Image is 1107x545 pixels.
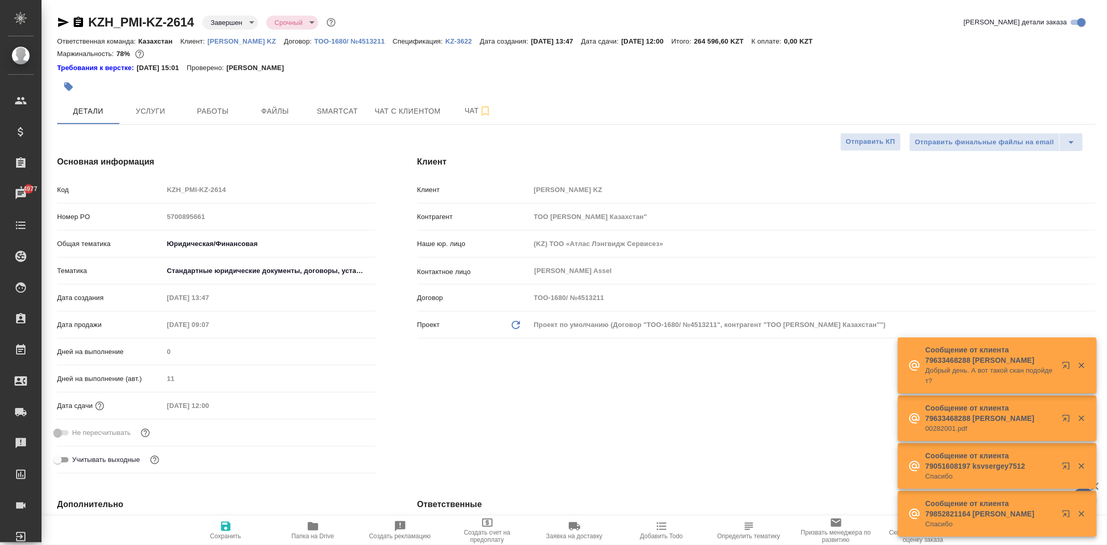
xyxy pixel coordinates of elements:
[717,533,780,540] span: Определить тематику
[453,104,503,117] span: Чат
[57,156,376,168] h4: Основная информация
[530,182,1096,197] input: Пустое поле
[266,16,318,30] div: Завершен
[417,239,530,249] p: Наше юр. лицо
[72,455,140,465] span: Учитывать выходные
[925,403,1055,424] p: Сообщение от клиента 79633468288 [PERSON_NAME]
[792,516,880,545] button: Призвать менеджера по развитию
[163,344,376,359] input: Пустое поле
[417,212,530,222] p: Контрагент
[846,136,895,148] span: Отправить КП
[705,516,792,545] button: Определить тематику
[1071,509,1092,519] button: Закрыть
[886,529,961,543] span: Скопировать ссылку на оценку заказа
[139,426,152,440] button: Включи, если не хочешь, чтобы указанная дата сдачи изменилась после переставления заказа в 'Подтв...
[163,371,376,386] input: Пустое поле
[450,529,525,543] span: Создать счет на предоплату
[292,533,334,540] span: Папка на Drive
[163,262,376,280] div: Стандартные юридические документы, договоры, уставы
[445,37,480,45] p: KZ-3622
[546,533,602,540] span: Заявка на доставку
[57,16,70,29] button: Скопировать ссылку для ЯМессенджера
[799,529,873,543] span: Призвать менеджера по развитию
[57,75,80,98] button: Добавить тэг
[444,516,531,545] button: Создать счет на предоплату
[312,105,362,118] span: Smartcat
[925,451,1055,471] p: Сообщение от клиента 79051608197 ksvsergey7512
[57,239,163,249] p: Общая тематика
[284,37,315,45] p: Договор:
[72,428,131,438] span: Не пересчитывать
[479,105,491,117] svg: Подписаться
[57,293,163,303] p: Дата создания
[751,37,784,45] p: К оплате:
[964,17,1067,28] span: [PERSON_NAME] детали заказа
[909,133,1060,152] button: Отправить финальные файлы на email
[925,471,1055,482] p: Спасибо
[88,15,194,29] a: KZH_PMI-KZ-2614
[1071,461,1092,471] button: Закрыть
[618,516,705,545] button: Добавить Todo
[530,290,1096,305] input: Пустое поле
[640,533,682,540] span: Добавить Todo
[163,235,376,253] div: Юридическая/Финансовая
[13,184,44,194] span: 14977
[1071,414,1092,423] button: Закрыть
[57,185,163,195] p: Код
[57,498,376,511] h4: Дополнительно
[163,182,376,197] input: Пустое поле
[3,181,39,207] a: 14977
[417,498,1096,511] h4: Ответственные
[187,63,227,73] p: Проверено:
[925,498,1055,519] p: Сообщение от клиента 79852821164 [PERSON_NAME]
[357,516,444,545] button: Создать рекламацию
[1056,355,1081,380] button: Открыть в новой вкладке
[126,105,175,118] span: Услуги
[445,36,480,45] a: KZ-3622
[369,533,431,540] span: Создать рекламацию
[57,63,136,73] a: Требования к верстке:
[208,36,284,45] a: [PERSON_NAME] KZ
[188,105,238,118] span: Работы
[57,347,163,357] p: Дней на выполнение
[530,236,1096,251] input: Пустое поле
[925,424,1055,434] p: 00282001.pdf
[672,37,694,45] p: Итого:
[417,185,530,195] p: Клиент
[148,453,161,467] button: Выбери, если сб и вс нужно считать рабочими днями для выполнения заказа.
[1056,408,1081,433] button: Открыть в новой вкладке
[909,133,1083,152] div: split button
[202,16,258,30] div: Завершен
[480,37,531,45] p: Дата создания:
[925,365,1055,386] p: Добрый день. А вот такой скан подойдет?
[621,37,672,45] p: [DATE] 12:00
[57,401,93,411] p: Дата сдачи
[417,320,440,330] p: Проект
[182,516,269,545] button: Сохранить
[880,516,967,545] button: Скопировать ссылку на оценку заказа
[1056,456,1081,481] button: Открыть в новой вкладке
[694,37,751,45] p: 264 596,60 KZT
[375,105,441,118] span: Чат с клиентом
[315,37,393,45] p: ТОО-1680/ №4513211
[133,47,146,61] button: 10767.27 RUB; 0.00 KZT;
[63,105,113,118] span: Детали
[271,18,306,27] button: Срочный
[417,267,530,277] p: Контактное лицо
[163,209,376,224] input: Пустое поле
[393,37,445,45] p: Спецификация:
[57,320,163,330] p: Дата продажи
[530,209,1096,224] input: Пустое поле
[163,290,254,305] input: Пустое поле
[180,37,207,45] p: Клиент:
[208,18,245,27] button: Завершен
[210,533,241,540] span: Сохранить
[915,137,1054,148] span: Отправить финальные файлы на email
[116,50,132,58] p: 78%
[417,156,1096,168] h4: Клиент
[57,63,136,73] div: Нажми, чтобы открыть папку с инструкцией
[208,37,284,45] p: [PERSON_NAME] KZ
[72,16,85,29] button: Скопировать ссылку
[163,317,254,332] input: Пустое поле
[315,36,393,45] a: ТОО-1680/ №4513211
